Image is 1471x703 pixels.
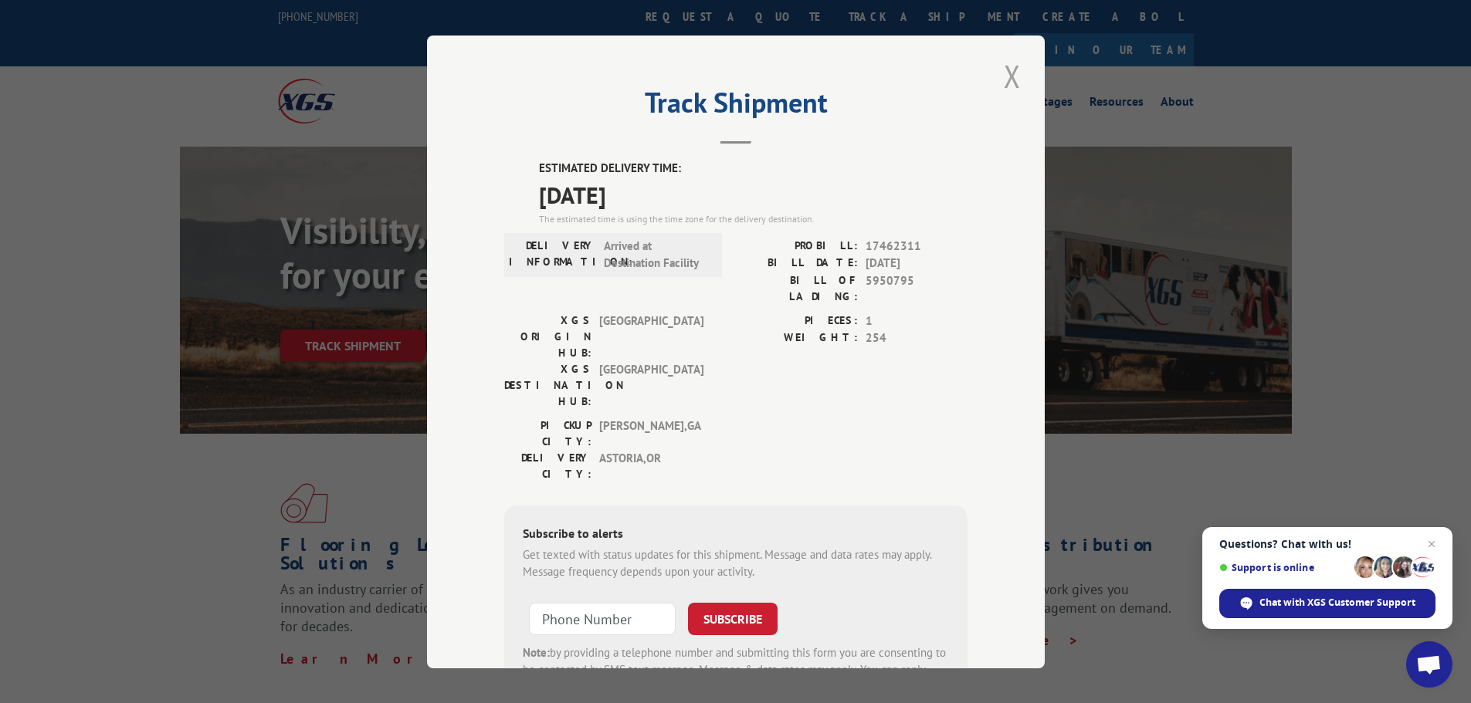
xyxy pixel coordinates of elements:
label: PICKUP CITY: [504,417,591,449]
span: [PERSON_NAME] , GA [599,417,703,449]
span: [GEOGRAPHIC_DATA] [599,360,703,409]
label: BILL DATE: [736,255,858,272]
h2: Track Shipment [504,92,968,121]
span: Chat with XGS Customer Support [1219,589,1435,618]
span: [GEOGRAPHIC_DATA] [599,312,703,360]
strong: Note: [523,644,550,659]
span: 254 [866,330,968,347]
label: DELIVERY CITY: [504,449,591,482]
label: BILL OF LADING: [736,272,858,304]
div: Subscribe to alerts [523,523,949,546]
span: [DATE] [866,255,968,272]
span: Questions? Chat with us! [1219,538,1435,550]
span: Arrived at Destination Facility [604,237,708,272]
span: 17462311 [866,237,968,255]
label: WEIGHT: [736,330,858,347]
span: Chat with XGS Customer Support [1259,596,1415,610]
label: DELIVERY INFORMATION: [509,237,596,272]
span: [DATE] [539,177,968,211]
a: Open chat [1406,641,1452,688]
label: XGS ORIGIN HUB: [504,312,591,360]
label: XGS DESTINATION HUB: [504,360,591,409]
button: Close modal [999,55,1025,97]
span: ASTORIA , OR [599,449,703,482]
div: by providing a telephone number and submitting this form you are consenting to be contacted by SM... [523,644,949,696]
span: 5950795 [866,272,968,304]
div: Get texted with status updates for this shipment. Message and data rates may apply. Message frequ... [523,546,949,580]
label: PROBILL: [736,237,858,255]
span: Support is online [1219,562,1349,573]
label: PIECES: [736,312,858,330]
span: 1 [866,312,968,330]
div: The estimated time is using the time zone for the delivery destination. [539,211,968,225]
button: SUBSCRIBE [688,602,778,634]
label: ESTIMATED DELIVERY TIME: [539,160,968,177]
input: Phone Number [529,602,676,634]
